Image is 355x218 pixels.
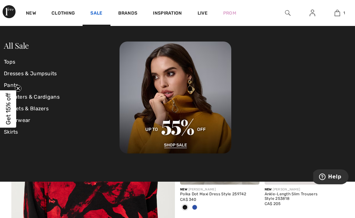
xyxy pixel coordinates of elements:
[4,115,120,126] a: Outerwear
[26,10,36,17] a: New
[180,188,187,191] span: New
[120,42,231,153] img: 250825113019_d881a28ff8cb6.jpg
[285,9,291,17] img: search the website
[153,10,182,17] span: Inspiration
[223,10,236,17] a: Prom
[335,9,340,17] img: My Bag
[180,197,196,202] span: CA$ 340
[4,40,29,51] a: All Sale
[4,79,120,91] a: Pants
[343,10,345,16] span: 1
[325,9,349,17] a: 1
[5,93,12,125] span: Get 15% off
[118,10,138,17] a: Brands
[180,187,259,192] div: [PERSON_NAME]
[313,169,349,186] iframe: Opens a widget where you can find more information
[4,126,120,138] a: Skirts
[52,10,75,17] a: Clothing
[190,202,200,213] div: Peacock
[304,9,320,17] a: Sign In
[3,5,16,18] img: 1ère Avenue
[180,202,190,213] div: Black
[265,187,344,192] div: [PERSON_NAME]
[265,188,272,191] span: New
[4,56,120,68] a: Tops
[4,103,120,115] a: Jackets & Blazers
[310,9,315,17] img: My Info
[90,10,102,17] a: Sale
[15,85,21,92] button: Close teaser
[4,91,120,103] a: Sweaters & Cardigans
[198,10,208,17] a: Live
[265,201,281,206] span: CA$ 205
[180,192,259,197] div: Polka Dot Maxi Dress Style 259742
[265,192,344,201] div: Ankle-Length Slim Trousers Style 253818
[4,68,120,79] a: Dresses & Jumpsuits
